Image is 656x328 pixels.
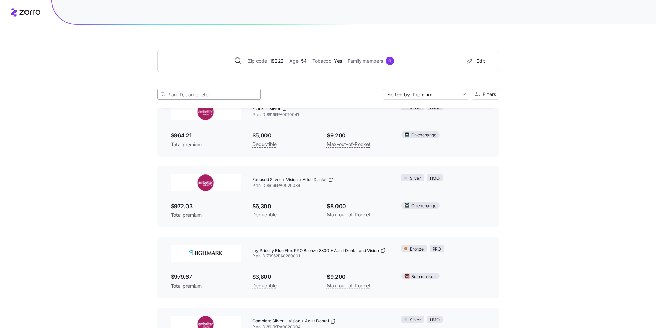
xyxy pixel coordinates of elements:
[171,131,241,140] span: $964.21
[252,202,316,211] span: $6,300
[483,92,496,97] span: Filters
[472,89,499,100] button: Filters
[171,245,241,262] img: Highmark BlueCross BlueShield
[157,89,261,100] input: Plan ID, carrier etc.
[270,57,284,65] span: 18222
[171,212,241,219] span: Total premium
[327,282,371,290] span: Max-out-of-Pocket
[410,246,424,253] span: Bronze
[463,55,488,66] button: Edit
[171,141,241,148] span: Total premium
[411,274,436,280] span: Both markets
[386,57,394,65] div: 0
[252,183,391,189] span: Plan ID: 86199PA0020034
[252,140,277,148] span: Deductible
[252,177,326,183] span: Focused Silver + Vision + Adult Dental
[430,317,440,324] span: HMO
[171,273,241,281] span: $979.67
[411,203,436,209] span: On exchange
[171,202,241,211] span: $972.03
[430,175,440,182] span: HMO
[252,318,329,324] span: Complete Silver + Vision + Adult Dental
[301,57,306,65] span: 54
[410,317,421,324] span: Silver
[383,89,469,100] input: Sort by
[465,57,485,64] div: Edit
[289,57,298,65] span: Age
[327,140,371,148] span: Max-out-of-Pocket
[171,174,241,191] img: Ambetter
[252,248,379,254] span: my Priority Blue Flex PPO Bronze 3800 + Adult Dental and Vision
[252,131,316,140] span: $5,000
[347,57,383,65] span: Family members
[252,273,316,281] span: $3,800
[252,112,391,118] span: Plan ID: 86199PA0010041
[248,57,267,65] span: Zip code
[171,283,241,289] span: Total premium
[312,57,331,65] span: Tobacco
[327,202,390,211] span: $8,000
[252,211,277,219] span: Deductible
[252,282,277,290] span: Deductible
[171,104,241,120] img: Ambetter
[411,132,436,138] span: On exchange
[327,273,390,281] span: $9,200
[433,246,441,253] span: PPO
[252,106,281,112] span: Franklin Silver
[327,131,390,140] span: $9,200
[327,211,371,219] span: Max-out-of-Pocket
[252,253,391,259] span: Plan ID: 79962PA0280001
[410,175,421,182] span: Silver
[334,57,342,65] span: Yes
